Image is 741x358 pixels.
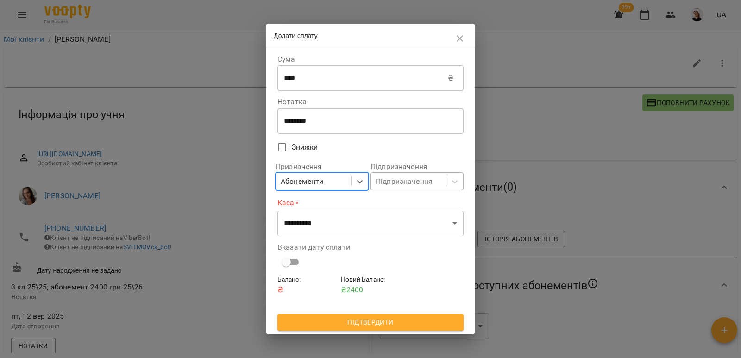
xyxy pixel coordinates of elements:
[448,73,453,84] p: ₴
[370,163,464,170] label: Підпризначення
[376,176,433,187] div: Підпризначення
[274,32,318,39] span: Додати сплату
[277,275,337,285] h6: Баланс :
[292,142,318,153] span: Знижки
[277,284,337,295] p: ₴
[341,284,401,295] p: ₴ 2400
[281,176,323,187] div: Абонементи
[277,56,464,63] label: Сума
[277,314,464,331] button: Підтвердити
[277,244,464,251] label: Вказати дату сплати
[285,317,456,328] span: Підтвердити
[276,163,369,170] label: Призначення
[341,275,401,285] h6: Новий Баланс :
[277,98,464,106] label: Нотатка
[277,198,464,208] label: Каса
